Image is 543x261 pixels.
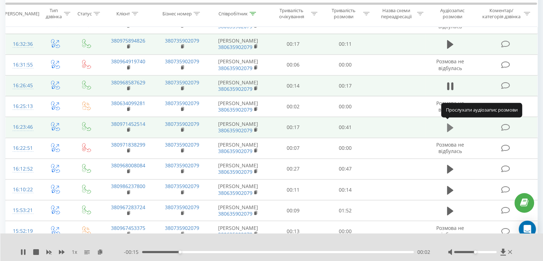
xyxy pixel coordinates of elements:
a: 380967453375 [111,225,145,231]
td: [PERSON_NAME] [209,96,267,117]
a: 380735902079 [165,58,199,65]
td: [PERSON_NAME] [209,117,267,138]
td: 00:11 [267,179,319,200]
div: Open Intercom Messenger [519,221,536,238]
td: [PERSON_NAME] [209,200,267,221]
div: Accessibility label [474,251,477,253]
a: 380735902079 [165,100,199,107]
td: 00:17 [319,75,371,96]
td: 00:47 [319,158,371,179]
div: 16:31:55 [13,58,32,72]
a: 380635902079 [218,44,252,50]
a: 380735902079 [165,141,199,148]
a: 380735902079 [165,225,199,231]
td: [PERSON_NAME] [209,221,267,242]
td: [PERSON_NAME] [209,75,267,96]
td: 00:00 [319,54,371,75]
div: Accessibility label [179,251,181,253]
div: 16:25:13 [13,99,32,113]
a: 380635902079 [218,127,252,134]
a: 380971452514 [111,120,145,127]
td: [PERSON_NAME] [209,34,267,54]
span: - 00:15 [124,248,142,256]
span: Розмова не відбулась [436,58,464,71]
td: 00:27 [267,158,319,179]
div: Тип дзвінка [45,8,62,20]
td: 00:14 [319,179,371,200]
div: 16:32:36 [13,37,32,51]
a: 380635902079 [218,210,252,217]
div: Клієнт [116,10,130,16]
td: 00:00 [319,96,371,117]
div: Назва схеми переадресації [378,8,415,20]
td: [PERSON_NAME] [209,138,267,158]
div: Коментар/категорія дзвінка [480,8,522,20]
td: 00:11 [319,34,371,54]
td: 00:06 [267,54,319,75]
a: 380735902079 [165,79,199,86]
div: 16:26:45 [13,79,32,93]
td: 00:09 [267,200,319,221]
a: 380735902079 [165,183,199,189]
div: Тривалість очікування [274,8,310,20]
div: [PERSON_NAME] [3,10,39,16]
div: 15:52:19 [13,224,32,238]
div: 15:53:21 [13,203,32,217]
td: 00:07 [267,138,319,158]
div: Тривалість розмови [326,8,361,20]
div: Статус [77,10,92,16]
a: 380986237800 [111,183,145,189]
td: [PERSON_NAME] [209,158,267,179]
a: 380964919740 [111,58,145,65]
div: Прослухати аудіозапис розмови [441,103,522,117]
div: 16:12:52 [13,162,32,176]
td: [PERSON_NAME] [209,179,267,200]
a: 380971838299 [111,141,145,148]
a: 380968008084 [111,162,145,169]
a: 380975894826 [111,37,145,44]
a: 380635902079 [218,85,252,92]
span: Розмова не відбулась [436,141,464,154]
div: 16:23:46 [13,120,32,134]
td: 00:41 [319,117,371,138]
a: 380735902079 [165,162,199,169]
span: Розмова не відбулась [436,225,464,238]
td: 00:00 [319,221,371,242]
a: 380635902079 [218,148,252,154]
td: 01:52 [319,200,371,221]
td: [PERSON_NAME] [209,54,267,75]
td: 00:14 [267,75,319,96]
div: Бізнес номер [162,10,192,16]
div: 16:22:51 [13,141,32,155]
a: 380968587629 [111,79,145,86]
td: 00:02 [267,96,319,117]
div: Співробітник [218,10,248,16]
a: 380635902079 [218,106,252,113]
a: 380967283724 [111,204,145,211]
a: 380735902079 [165,204,199,211]
a: 380735902079 [165,37,199,44]
span: Розмова не відбулась [436,100,464,113]
div: 16:10:22 [13,183,32,197]
div: Аудіозапис розмови [432,8,473,20]
td: 00:00 [319,138,371,158]
span: 00:02 [417,248,430,256]
a: 380634099281 [111,100,145,107]
a: 380635902079 [218,65,252,72]
td: 00:17 [267,117,319,138]
a: 380635902079 [218,168,252,175]
a: 380635902079 [218,189,252,196]
td: 00:17 [267,34,319,54]
a: 380735902079 [165,120,199,127]
td: 00:13 [267,221,319,242]
span: 1 x [72,248,77,256]
a: 380635902079 [218,231,252,238]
